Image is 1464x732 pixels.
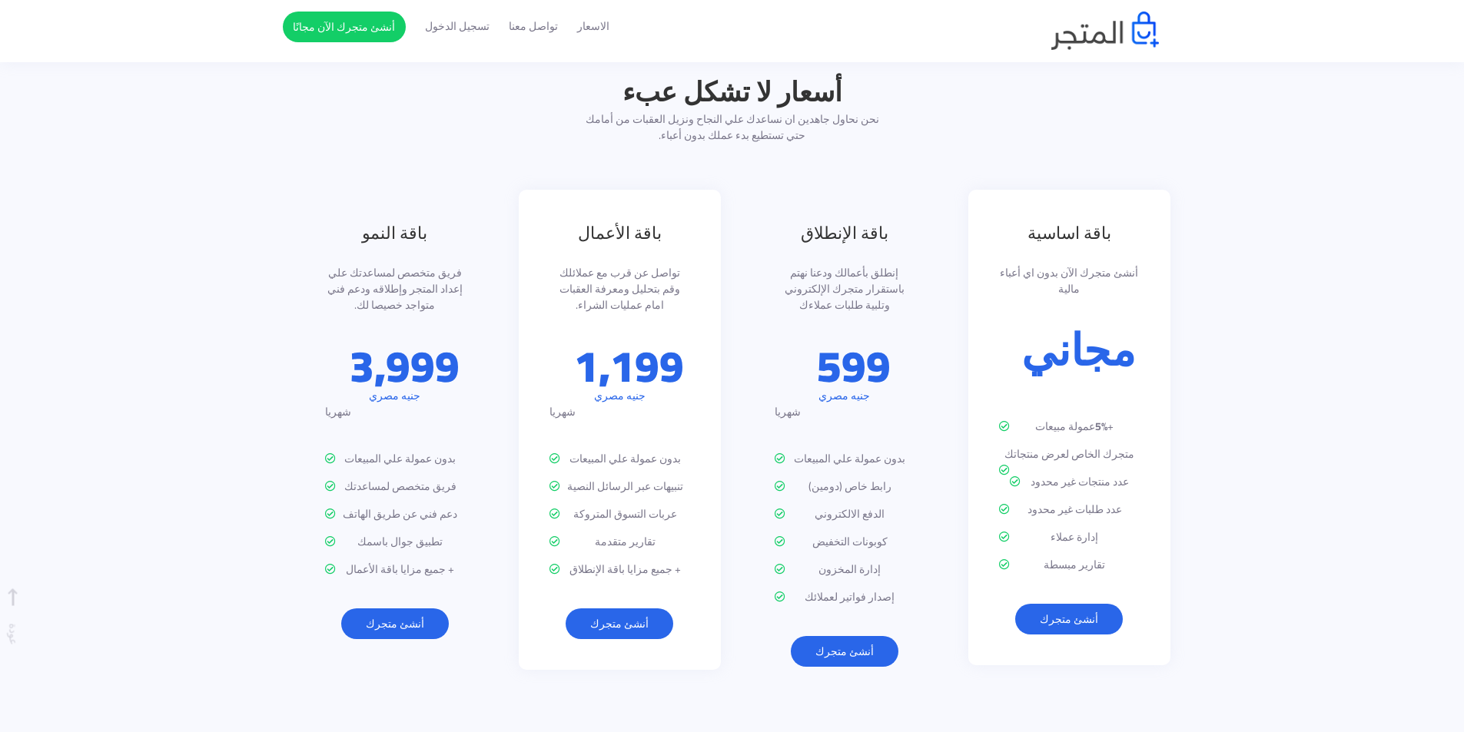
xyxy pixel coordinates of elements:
p: بدون عمولة علي المبيعات [549,451,690,467]
a: أنشئ متجرك [566,608,673,639]
p: 599 [817,344,891,388]
h3: باقة اساسية [999,220,1140,246]
p: أنشئ متجرك الآن بدون اي أعباء مالية [999,265,1140,297]
h2: أسعار لا تشكل عبء [579,71,886,112]
h3: باقة النمو [325,220,466,246]
div: شهريا [775,404,915,420]
h3: باقة الإنطلاق [775,220,915,246]
p: الدفع الالكتروني [775,506,915,522]
p: + جميع مزايا باقة الأعمال [325,561,466,578]
p: عدد منتجات غير محدود [999,474,1140,490]
p: إصدار فواتير لعملائك [775,589,915,605]
p: رابط خاص (دومين) [775,479,915,495]
p: تواصل عن قرب مع عملائلك وقم بتحليل ومعرفة العقبات امام عمليات الشراء. [549,265,690,313]
p: فريق متخصص لمساعدتك علي إعداد المتجر وإطلاقه ودعم فني متواجد خصيصا لك. [325,265,466,313]
p: عربات التسوق المتروكة [549,506,690,522]
strong: 5% [1095,416,1107,436]
p: إدارة عملاء [999,529,1140,545]
a: أنشئ متجرك الآن مجانًا [283,12,406,42]
a: أنشئ متجرك [1015,604,1123,634]
a: الاسعار [577,18,609,35]
img: logo [1051,12,1159,50]
p: تقارير متقدمة [549,534,690,550]
p: + عمولة مبيعات [999,419,1140,435]
a: أنشئ متجرك [341,608,449,639]
p: دعم فني عن طريق الهاتف [325,506,466,522]
p: كوبونات التخفيض [775,534,915,550]
h3: باقة الأعمال [549,220,690,246]
p: بدون عمولة علي المبيعات [775,451,915,467]
p: 3,999 [350,344,460,388]
div: شهريا [325,404,466,420]
p: تطبيق جوال باسمك [325,534,466,550]
span: عودة [4,588,24,645]
p: متجرك الخاص لعرض منتجاتك [999,446,1140,462]
p: تقارير مبسطة [999,557,1140,573]
p: + جميع مزايا باقة الإنطلاق [549,561,690,578]
p: إدارة المخزون [775,561,915,578]
p: عدد طلبات غير محدود [999,502,1140,518]
a: أنشئ متجرك [791,636,898,667]
p: فريق متخصص لمساعدتك [325,479,466,495]
p: بدون عمولة علي المبيعات [325,451,466,467]
a: تسجيل الدخول [425,18,490,35]
p: 1,199 [574,344,684,388]
p: مجاني [1021,328,1136,372]
div: نحن نحاول جاهدين ان نساعدك علي النجاح ونزيل العقبات من أمامك حتي تستطيع بدء عملك بدون أعباء. [579,111,886,144]
a: تواصل معنا [509,18,558,35]
div: شهريا [549,404,690,420]
p: إنطلق بأعمالك ودعنا نهتم باستقرار متجرك الإلكتروني وتلبية طلبات عملاءك [775,265,915,313]
p: تنبيهات عبر الرسائل النصية [549,479,690,495]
